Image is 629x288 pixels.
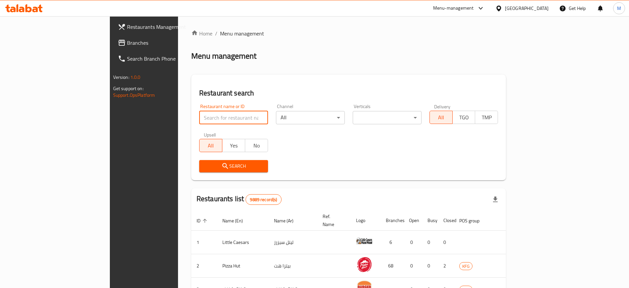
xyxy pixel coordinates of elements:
a: Search Branch Phone [112,51,215,67]
button: Yes [222,139,245,152]
h2: Restaurant search [199,88,498,98]
th: Branches [381,210,404,231]
td: 0 [404,254,422,278]
span: Restaurants Management [127,23,209,31]
div: Export file [487,192,503,207]
span: TGO [455,113,473,122]
td: Pizza Hut [217,254,269,278]
td: 0 [404,231,422,254]
button: Search [199,160,268,172]
span: Menu management [220,29,264,37]
button: TGO [452,111,475,124]
span: Branches [127,39,209,47]
label: Delivery [434,104,451,109]
span: No [248,141,265,150]
div: ​ [353,111,422,124]
a: Restaurants Management [112,19,215,35]
span: Search Branch Phone [127,55,209,63]
span: ID [197,217,209,225]
td: 0 [422,254,438,278]
input: Search for restaurant name or ID.. [199,111,268,124]
span: 1.0.0 [130,73,141,82]
a: Branches [112,35,215,51]
div: [GEOGRAPHIC_DATA] [505,5,549,12]
span: All [202,141,220,150]
span: 9889 record(s) [246,197,281,203]
td: 0 [438,231,454,254]
th: Open [404,210,422,231]
span: Version: [113,73,129,82]
td: 0 [422,231,438,254]
span: Ref. Name [323,212,343,228]
button: TMP [475,111,498,124]
td: 68 [381,254,404,278]
button: All [429,111,453,124]
div: Menu-management [433,4,474,12]
nav: breadcrumb [191,29,506,37]
td: 2 [438,254,454,278]
span: TMP [478,113,495,122]
h2: Menu management [191,51,256,61]
td: ليتل سيزرز [269,231,317,254]
th: Busy [422,210,438,231]
span: KFG [460,262,472,270]
th: Logo [351,210,381,231]
span: Name (Ar) [274,217,302,225]
label: Upsell [204,132,216,137]
span: Get support on: [113,84,144,93]
td: 6 [381,231,404,254]
th: Closed [438,210,454,231]
td: Little Caesars [217,231,269,254]
img: Little Caesars [356,233,373,249]
a: Support.OpsPlatform [113,91,155,99]
h2: Restaurants list [197,194,282,205]
span: Search [204,162,263,170]
img: Pizza Hut [356,256,373,273]
span: M [617,5,621,12]
span: Yes [225,141,243,150]
span: All [432,113,450,122]
td: بيتزا هت [269,254,317,278]
button: No [245,139,268,152]
span: POS group [459,217,488,225]
span: Name (En) [222,217,251,225]
div: All [276,111,345,124]
button: All [199,139,222,152]
div: Total records count [246,194,281,205]
li: / [215,29,217,37]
